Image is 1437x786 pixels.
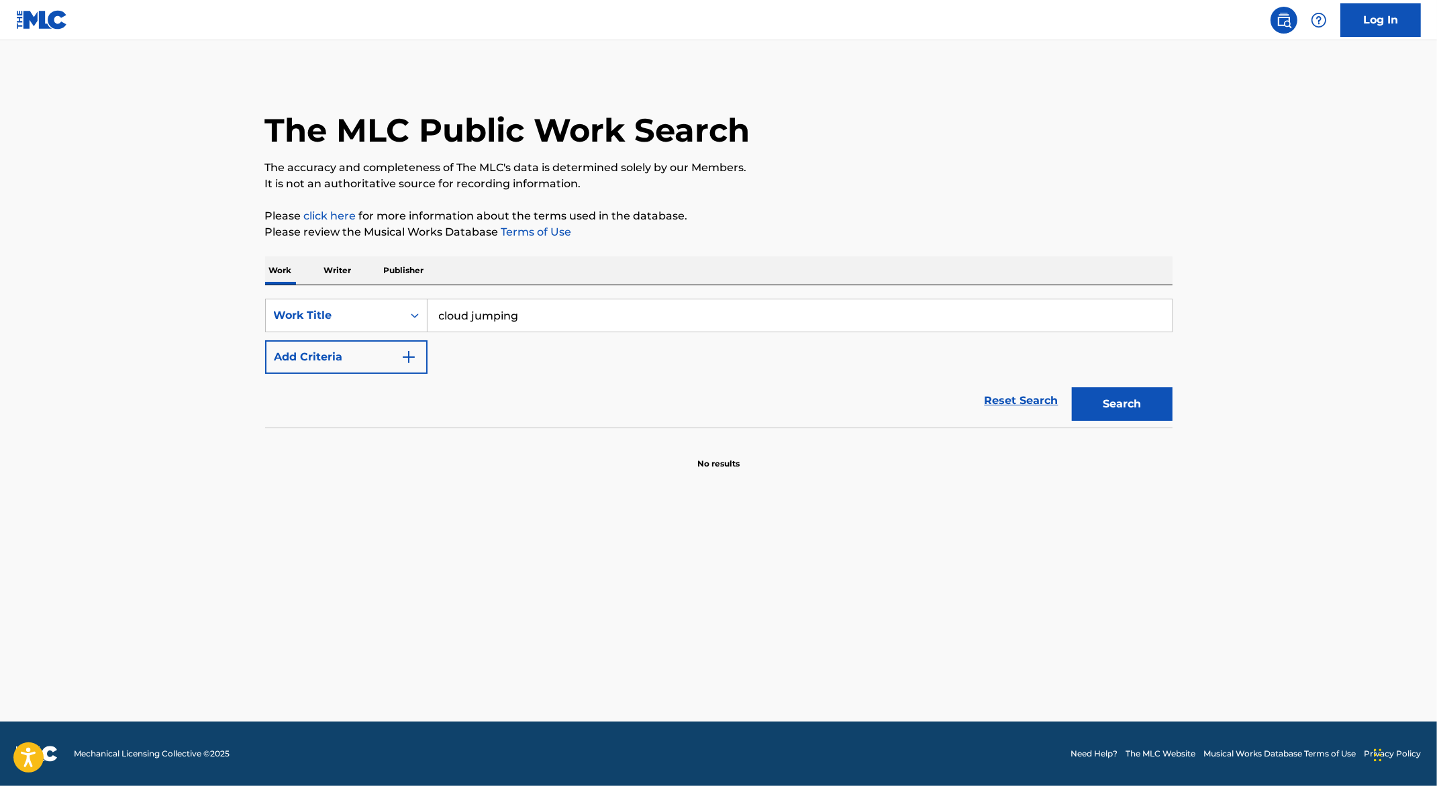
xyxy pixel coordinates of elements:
span: Mechanical Licensing Collective © 2025 [74,748,230,760]
div: Drag [1374,735,1382,775]
p: The accuracy and completeness of The MLC's data is determined solely by our Members. [265,160,1173,176]
p: No results [697,442,740,470]
p: Writer [320,256,356,285]
a: The MLC Website [1126,748,1195,760]
a: Reset Search [978,386,1065,415]
div: Help [1305,7,1332,34]
form: Search Form [265,299,1173,428]
button: Add Criteria [265,340,428,374]
a: click here [304,209,356,222]
a: Musical Works Database Terms of Use [1203,748,1356,760]
p: Please review the Musical Works Database [265,224,1173,240]
div: Work Title [274,307,395,324]
img: 9d2ae6d4665cec9f34b9.svg [401,349,417,365]
a: Log In [1340,3,1421,37]
button: Search [1072,387,1173,421]
p: Publisher [380,256,428,285]
p: Work [265,256,296,285]
a: Public Search [1271,7,1297,34]
a: Terms of Use [499,226,572,238]
p: It is not an authoritative source for recording information. [265,176,1173,192]
a: Need Help? [1071,748,1118,760]
img: MLC Logo [16,10,68,30]
img: help [1311,12,1327,28]
img: search [1276,12,1292,28]
p: Please for more information about the terms used in the database. [265,208,1173,224]
iframe: Chat Widget [1370,722,1437,786]
img: logo [16,746,58,762]
h1: The MLC Public Work Search [265,110,750,150]
a: Privacy Policy [1364,748,1421,760]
